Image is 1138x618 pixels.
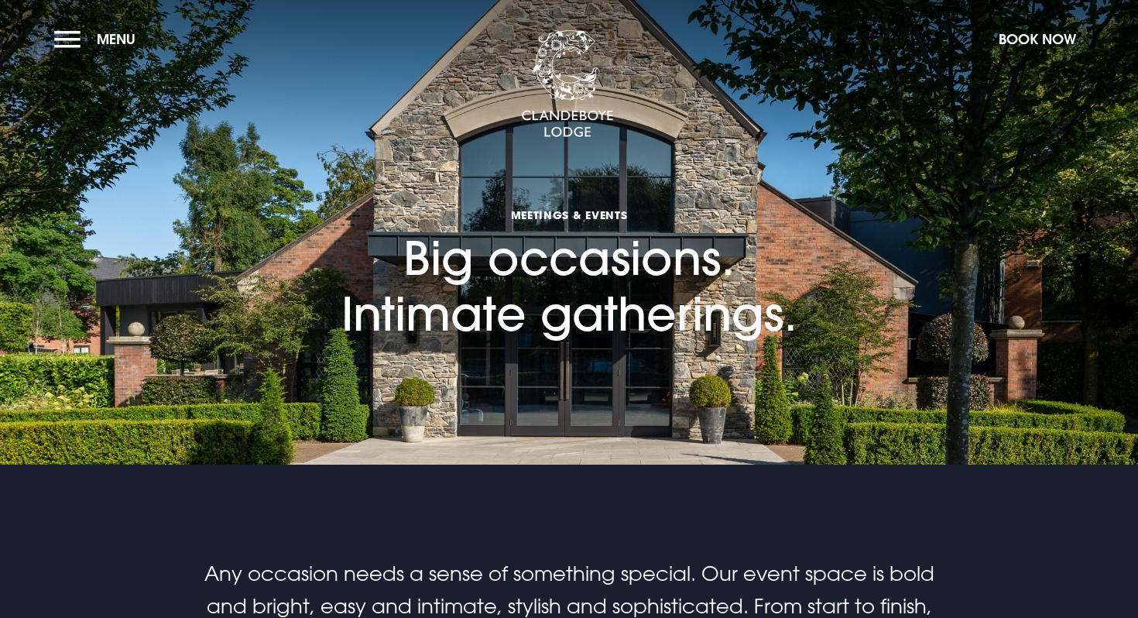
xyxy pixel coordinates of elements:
button: Book Now [991,22,1084,56]
span: Meetings & Events [341,208,797,222]
span: Menu [97,30,135,48]
button: Menu [54,22,143,56]
h1: Big occasions. Intimate gatherings. [341,131,797,342]
img: Clandeboye Lodge [521,30,614,139]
